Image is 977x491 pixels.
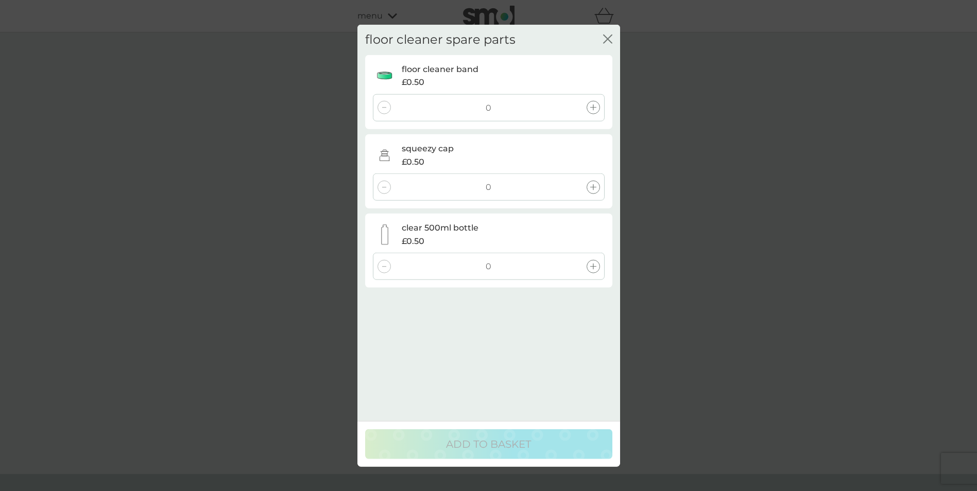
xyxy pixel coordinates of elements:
span: £0.50 [402,234,424,248]
p: clear 500ml bottle [402,221,478,235]
button: ADD TO BASKET [365,429,612,459]
span: £0.50 [402,76,424,89]
p: 0 [486,260,491,273]
img: floor cleaner band [374,65,395,86]
img: squeezy cap [374,145,395,165]
p: squeezy cap [402,142,454,155]
h2: floor cleaner spare parts [365,32,516,47]
p: 0 [486,181,491,194]
span: £0.50 [402,155,424,168]
p: 0 [486,101,491,114]
p: floor cleaner band [402,63,478,76]
img: clear 500ml bottle [374,224,395,244]
p: ADD TO BASKET [446,435,531,452]
button: close [603,34,612,45]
